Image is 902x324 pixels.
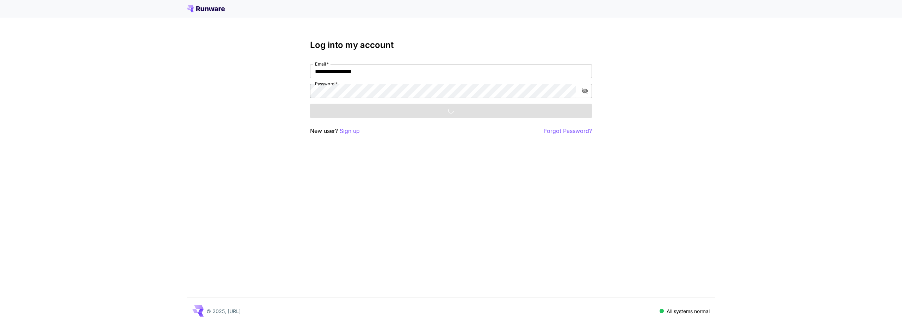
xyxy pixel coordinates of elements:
[206,307,241,315] p: © 2025, [URL]
[310,127,360,135] p: New user?
[315,61,329,67] label: Email
[579,85,591,97] button: toggle password visibility
[315,81,338,87] label: Password
[667,307,710,315] p: All systems normal
[340,127,360,135] button: Sign up
[544,127,592,135] button: Forgot Password?
[310,40,592,50] h3: Log into my account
